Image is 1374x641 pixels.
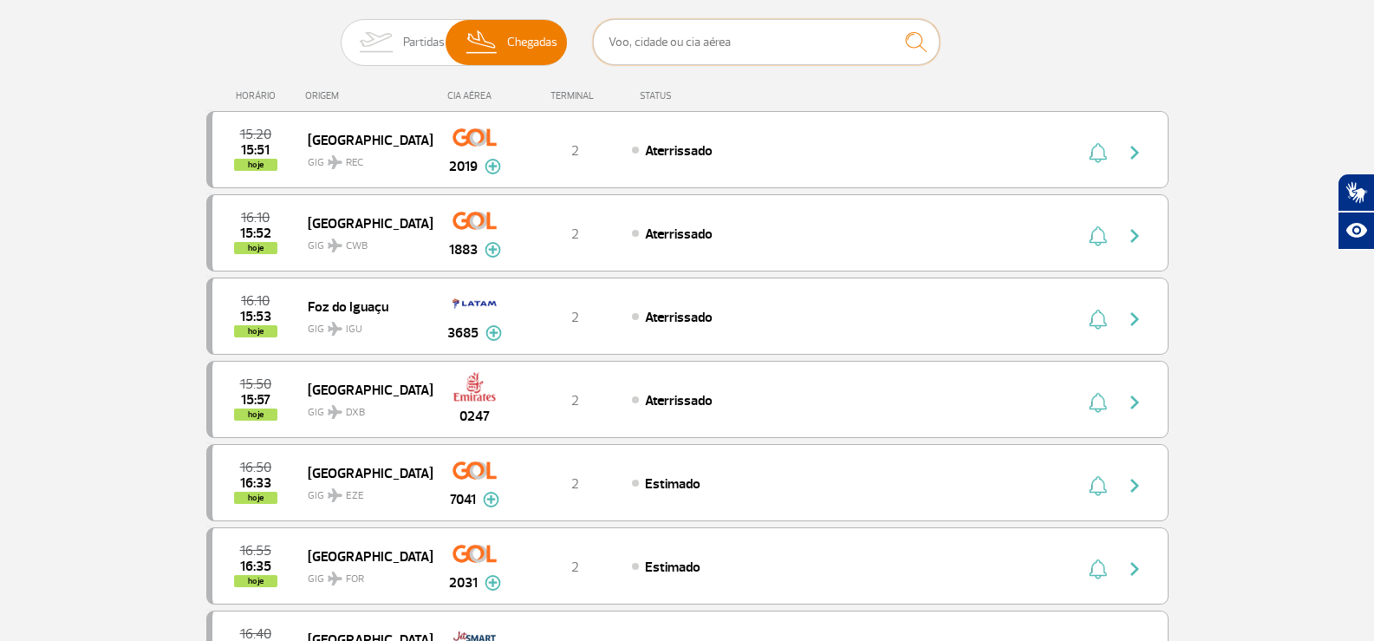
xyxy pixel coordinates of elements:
[240,545,271,557] span: 2025-09-27 16:55:00
[1089,226,1107,246] img: sino-painel-voo.svg
[308,396,419,421] span: GIG
[346,155,363,171] span: REC
[346,572,364,587] span: FOR
[1124,309,1145,330] img: seta-direita-painel-voo.svg
[631,90,772,101] div: STATUS
[328,155,342,169] img: destiny_airplane.svg
[645,142,713,160] span: Aterrissado
[308,295,419,317] span: Foz do Iguaçu
[645,309,713,326] span: Aterrissado
[485,325,502,341] img: mais-info-painel-voo.svg
[240,227,271,239] span: 2025-09-27 15:52:00
[240,311,271,323] span: 2025-09-27 15:53:00
[212,90,306,101] div: HORÁRIO
[449,156,478,177] span: 2019
[459,406,490,427] span: 0247
[1124,475,1145,496] img: seta-direita-painel-voo.svg
[1089,142,1107,163] img: sino-painel-voo.svg
[328,405,342,419] img: destiny_airplane.svg
[1338,212,1374,250] button: Abrir recursos assistivos.
[241,144,270,156] span: 2025-09-27 15:51:00
[240,128,271,141] span: 2025-09-27 15:20:00
[1089,309,1107,330] img: sino-painel-voo.svg
[241,394,270,406] span: 2025-09-27 15:57:11
[571,392,579,409] span: 2
[1124,142,1145,163] img: seta-direita-painel-voo.svg
[240,628,271,640] span: 2025-09-27 16:40:00
[308,562,419,587] span: GIG
[234,575,277,587] span: hoje
[308,128,419,151] span: [GEOGRAPHIC_DATA]
[507,20,557,65] span: Chegadas
[449,239,478,260] span: 1883
[1124,392,1145,413] img: seta-direita-painel-voo.svg
[450,489,476,510] span: 7041
[432,90,518,101] div: CIA AÉREA
[346,239,368,254] span: CWB
[571,309,579,326] span: 2
[241,295,270,307] span: 2025-09-27 16:10:00
[328,239,342,252] img: destiny_airplane.svg
[308,461,419,484] span: [GEOGRAPHIC_DATA]
[308,146,419,171] span: GIG
[485,159,501,174] img: mais-info-painel-voo.svg
[308,212,419,234] span: [GEOGRAPHIC_DATA]
[571,475,579,493] span: 2
[1124,559,1145,579] img: seta-direita-painel-voo.svg
[485,242,501,258] img: mais-info-painel-voo.svg
[645,392,713,409] span: Aterrissado
[240,461,271,474] span: 2025-09-27 16:50:00
[241,212,270,224] span: 2025-09-27 16:10:00
[593,19,940,65] input: Voo, cidade ou cia aérea
[308,378,419,401] span: [GEOGRAPHIC_DATA]
[308,545,419,567] span: [GEOGRAPHIC_DATA]
[1089,475,1107,496] img: sino-painel-voo.svg
[234,242,277,254] span: hoje
[447,323,479,343] span: 3685
[346,405,365,421] span: DXB
[328,488,342,502] img: destiny_airplane.svg
[234,409,277,421] span: hoje
[1338,173,1374,212] button: Abrir tradutor de língua de sinais.
[457,20,508,65] img: slider-desembarque
[1089,559,1107,579] img: sino-painel-voo.svg
[449,572,478,593] span: 2031
[328,572,342,585] img: destiny_airplane.svg
[571,226,579,243] span: 2
[234,325,277,337] span: hoje
[1089,392,1107,413] img: sino-painel-voo.svg
[645,226,713,243] span: Aterrissado
[403,20,445,65] span: Partidas
[308,229,419,254] span: GIG
[305,90,432,101] div: ORIGEM
[346,488,364,504] span: EZE
[645,559,700,576] span: Estimado
[485,575,501,591] img: mais-info-painel-voo.svg
[571,142,579,160] span: 2
[518,90,631,101] div: TERMINAL
[645,475,700,493] span: Estimado
[346,322,362,337] span: IGU
[571,559,579,576] span: 2
[1338,173,1374,250] div: Plugin de acessibilidade da Hand Talk.
[240,477,271,489] span: 2025-09-27 16:33:00
[308,479,419,504] span: GIG
[308,312,419,337] span: GIG
[240,378,271,390] span: 2025-09-27 15:50:00
[240,560,271,572] span: 2025-09-27 16:35:00
[328,322,342,336] img: destiny_airplane.svg
[1124,226,1145,246] img: seta-direita-painel-voo.svg
[348,20,403,65] img: slider-embarque
[234,159,277,171] span: hoje
[234,492,277,504] span: hoje
[483,492,499,507] img: mais-info-painel-voo.svg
